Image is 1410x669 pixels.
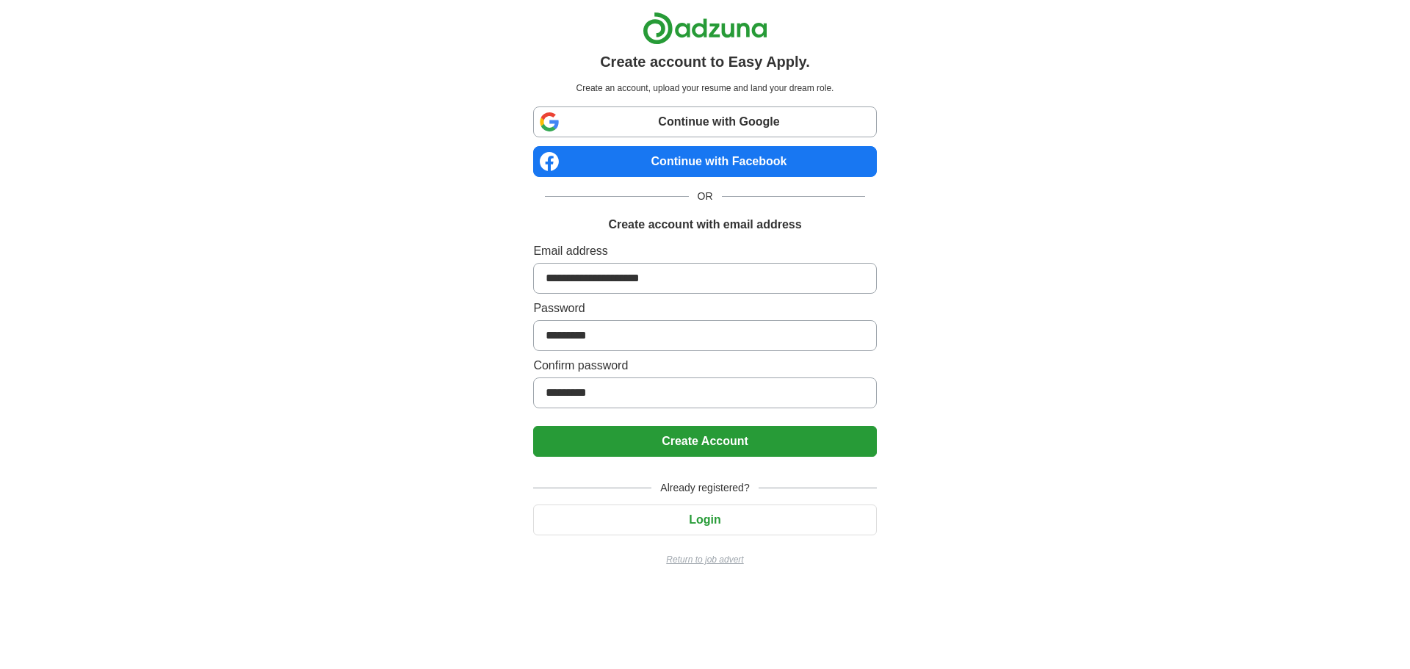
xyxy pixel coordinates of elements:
[689,189,722,204] span: OR
[533,553,876,566] a: Return to job advert
[600,51,810,73] h1: Create account to Easy Apply.
[533,426,876,457] button: Create Account
[533,357,876,375] label: Confirm password
[533,106,876,137] a: Continue with Google
[608,216,801,234] h1: Create account with email address
[536,82,873,95] p: Create an account, upload your resume and land your dream role.
[643,12,767,45] img: Adzuna logo
[651,480,758,496] span: Already registered?
[533,505,876,535] button: Login
[533,242,876,260] label: Email address
[533,146,876,177] a: Continue with Facebook
[533,300,876,317] label: Password
[533,513,876,526] a: Login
